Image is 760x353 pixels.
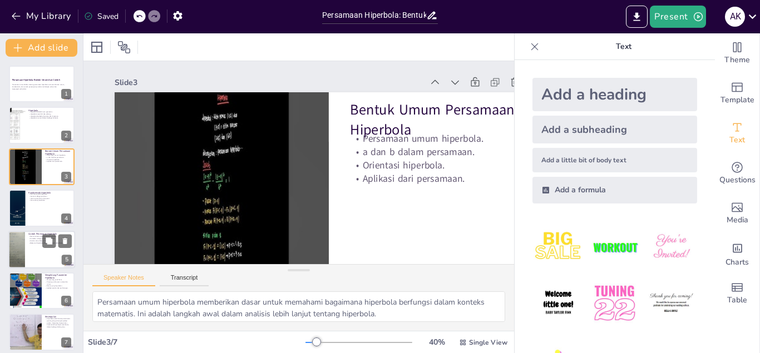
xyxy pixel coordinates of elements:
div: 3 [61,172,71,182]
div: Add a subheading [532,116,697,143]
div: 4 [61,213,71,223]
div: 2 [9,107,75,143]
button: My Library [8,7,76,25]
p: Hiperbola muncul dalam berbagai konteks. [28,117,71,119]
div: Add a little bit of body text [532,148,697,172]
strong: Persamaan Hiperbola: Bentuk Umum dan Contoh [12,79,60,82]
div: Add text boxes [715,113,759,153]
p: Dua cabang hiperbola. [28,200,71,202]
div: Add ready made slides [715,73,759,113]
p: Aplikasi praktis dari perhitungan. [45,287,71,289]
p: Karakteristik Hiperbola [28,191,71,195]
p: a dan b dalam persamaan. [45,156,71,158]
p: Analisis data dengan hiperbola. [28,240,72,242]
img: 1.jpeg [532,221,584,273]
span: Text [729,134,745,146]
div: A K [725,7,745,27]
div: Get real-time input from your audience [715,153,759,193]
p: Hiperbola [28,109,71,112]
span: Table [727,294,747,306]
span: Single View [469,338,507,347]
p: Asimtot sebagai panduan. [28,196,71,198]
div: Add charts and graphs [715,233,759,274]
p: Bentuk Umum Persamaan Hiperbola [45,150,71,156]
img: 3.jpeg [645,221,697,273]
span: Media [727,214,748,226]
span: Questions [719,174,756,186]
p: Kesimpulan [45,315,71,319]
img: 2.jpeg [589,221,640,273]
button: Transcript [160,274,209,286]
div: Slide 3 / 7 [88,337,305,347]
p: Hiperbola memiliki dua cabang. [28,113,71,115]
button: Present [650,6,705,28]
span: Theme [724,54,750,66]
img: 4.jpeg [532,277,584,329]
p: Hiperbola adalah kurva geometris. [28,111,71,113]
button: A K [725,6,745,28]
textarea: Persamaan umum hiperbola memberikan dasar untuk memahami bagaimana hiperbola berfungsi dalam kont... [92,291,505,322]
p: a dan b dalam persamaan. [343,178,489,290]
div: 6 [61,296,71,306]
p: Orientasi hiperbola. [335,190,481,301]
p: Presentasi ini membahas tentang persamaan hiperbola, termasuk bentuk umum, karakteristik, dan con... [12,84,71,88]
span: Template [720,94,754,106]
div: Add images, graphics, shapes or video [715,193,759,233]
button: Add slide [6,39,77,57]
p: Hiperbola berbeda dari elips dan lingkaran. [28,115,71,117]
button: Delete Slide [58,234,72,247]
div: 5 [8,231,75,269]
div: Add a formula [532,177,697,203]
p: Relevansi hiperbola dalam kehidupan sehari-hari. [28,242,72,244]
div: Add a table [715,274,759,314]
p: Desain antena menggunakan hiperbola. [28,235,72,237]
img: 5.jpeg [589,277,640,329]
img: 6.jpeg [645,277,697,329]
input: Insert title [322,7,426,23]
div: 1 [61,89,71,99]
div: Add a heading [532,78,697,111]
p: Dua fokus pada hiperbola. [28,193,71,196]
span: Position [117,41,131,54]
div: 40 % [423,337,450,347]
div: 4 [9,190,75,226]
div: 7 [61,337,71,347]
div: 6 [9,272,75,309]
p: Text [544,33,704,60]
span: Charts [726,256,749,269]
p: Persamaan umum hiperbola. [351,168,497,279]
div: 5 [62,255,72,265]
button: Duplicate Slide [42,234,56,247]
p: Menghitung Parameter Hiperbola [45,274,71,280]
p: Rumus yang digunakan. [45,285,71,287]
button: Speaker Notes [92,274,155,286]
div: Change the overall theme [715,33,759,73]
div: 7 [9,314,75,350]
div: Saved [84,11,119,22]
div: 2 [61,131,71,141]
p: Orientasi hiperbola. [45,158,71,161]
p: Generated with [URL] [12,88,71,90]
p: Contoh Penerapan Hiperbola [28,232,72,236]
div: Layout [88,38,106,56]
p: Jarak antara fokus dan pusat. [28,197,71,200]
p: Aplikasi dari persamaan. [327,200,473,311]
div: 1 [9,66,75,102]
p: Persamaan umum hiperbola. [45,155,71,157]
p: Panjang sumbu semi utama dan minor. [45,281,71,285]
p: Arsitektur dengan struktur hiperbolik. [28,237,72,240]
p: Aplikasi dari persamaan. [45,161,71,163]
p: Bentuk Umum Persamaan Hiperbola [354,142,516,275]
p: Menghitung jarak fokus. [45,279,71,281]
button: Export to PowerPoint [626,6,648,28]
div: 3 [9,148,75,185]
p: Hiperbola adalah konsep matematis penting dengan banyak aplikasi praktis. Memahami bentuk dan kar... [45,318,71,328]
